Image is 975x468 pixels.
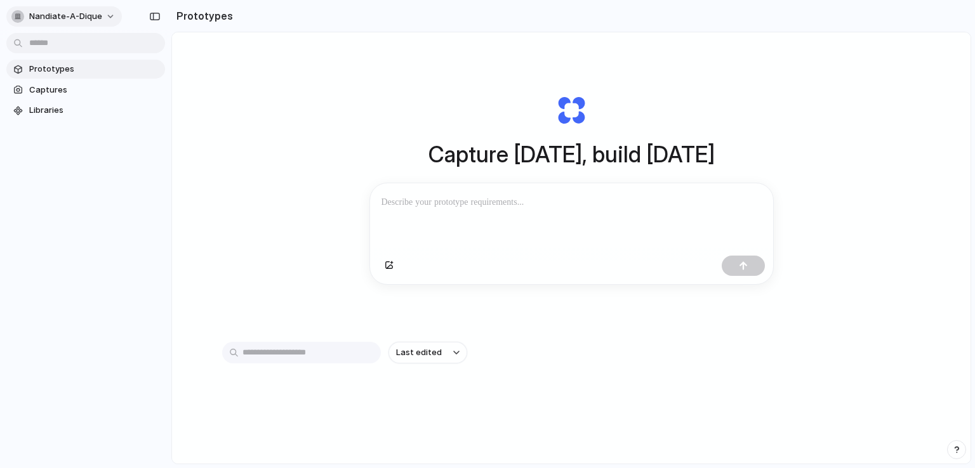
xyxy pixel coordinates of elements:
h1: Capture [DATE], build [DATE] [428,138,715,171]
a: Captures [6,81,165,100]
a: Libraries [6,101,165,120]
span: Libraries [29,104,160,117]
span: nandiate-a-dique [29,10,102,23]
h2: Prototypes [171,8,233,23]
span: Captures [29,84,160,96]
span: Prototypes [29,63,160,75]
button: Last edited [388,342,467,363]
span: Last edited [396,346,442,359]
a: Prototypes [6,60,165,79]
button: nandiate-a-dique [6,6,122,27]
